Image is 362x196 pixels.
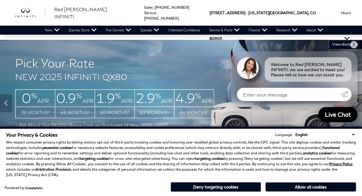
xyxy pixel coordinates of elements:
[40,26,64,35] a: New
[153,5,154,10] span: :
[237,57,259,79] img: Agent profile photo
[195,156,224,161] strong: targeting cookies
[272,26,302,35] a: Research
[64,26,101,35] a: Express Store
[265,57,351,82] div: Welcome to Red [PERSON_NAME] INFINITI, we are excited to meet you! Please tell us how we can assi...
[80,156,109,161] strong: targeting cookies
[101,26,136,35] a: Pre-Owned
[294,132,356,138] select: Language Select
[156,11,157,15] span: :
[54,6,126,20] a: Red [PERSON_NAME] INFINITI
[266,182,356,191] button: Allow all cookies
[136,26,164,35] a: Specials
[144,5,153,10] span: Sales
[275,133,293,137] div: Language:
[171,182,261,192] button: Deny targeting cookies
[318,107,357,122] a: Live Chat
[322,111,354,118] span: Live Chat
[6,140,356,178] p: We respect consumer privacy rights by letting visitors opt out of third-party tracking cookies an...
[15,8,45,18] a: infiniti
[5,186,42,190] div: Powered by
[44,145,72,150] strong: essential cookies
[329,40,362,49] button: VIEW DISCLAIMER
[329,162,352,166] a: Privacy Policy
[303,151,331,155] strong: analytics cookies
[25,186,42,190] a: ComplyAuto
[144,11,156,15] span: Service
[205,26,244,35] a: Service & Parts
[302,26,328,35] a: About
[155,5,189,10] a: [PHONE_NUMBER]
[164,26,205,35] a: Unlimited Confidence
[350,94,362,112] div: Next
[237,88,341,101] input: Enter your message
[54,6,107,19] span: Red [PERSON_NAME] INFINITI
[209,11,316,41] a: [STREET_ADDRESS] • [US_STATE][GEOGRAPHIC_DATA], CO 80905
[332,42,358,47] span: VIEW DISCLAIMER
[341,88,351,101] a: Submit
[209,26,222,51] span: 80905
[244,26,272,35] a: Finance
[6,132,58,138] span: Your Privacy & Cookies
[40,26,328,35] nav: Main Navigation
[36,167,71,172] strong: Arbitration Provision
[144,16,179,21] a: [PHONE_NUMBER]
[15,8,45,18] img: INFINITI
